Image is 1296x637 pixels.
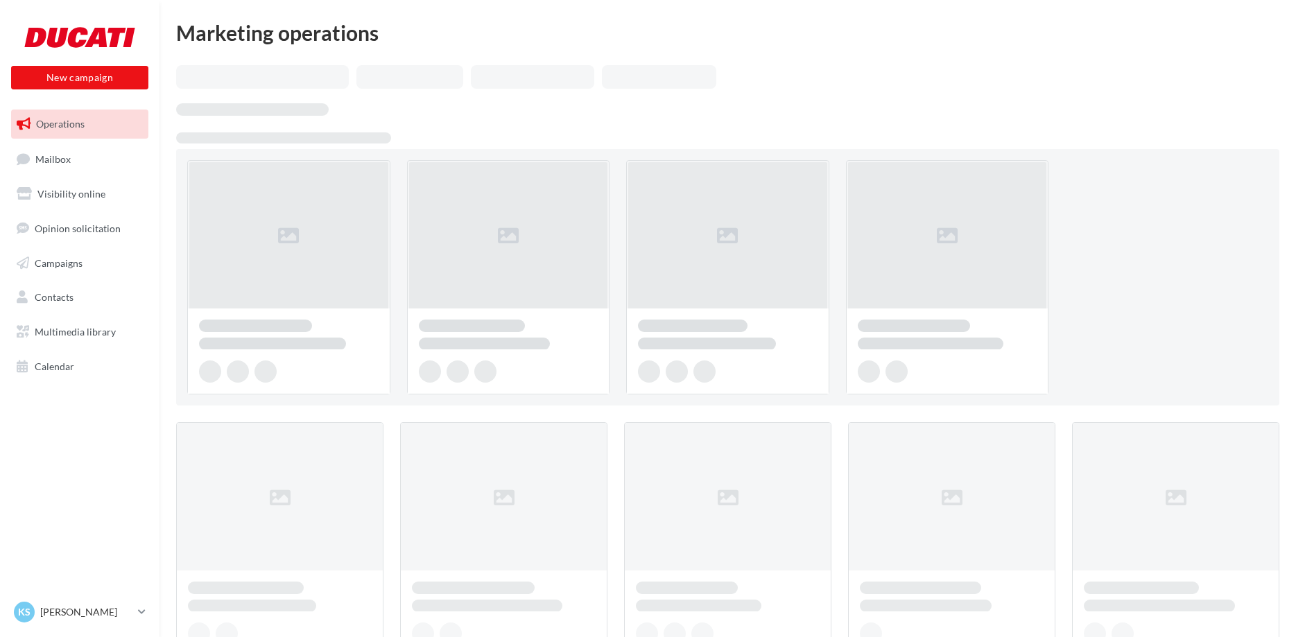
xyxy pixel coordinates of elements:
p: [PERSON_NAME] [40,605,132,619]
a: Visibility online [8,180,151,209]
span: Opinion solicitation [35,222,121,234]
span: Campaigns [35,256,83,268]
span: Operations [36,118,85,130]
span: Calendar [35,360,74,372]
span: Visibility online [37,188,105,200]
a: Opinion solicitation [8,214,151,243]
span: Multimedia library [35,326,116,338]
a: Operations [8,110,151,139]
span: KS [18,605,31,619]
a: Mailbox [8,144,151,174]
a: Multimedia library [8,317,151,347]
span: Mailbox [35,152,71,164]
span: Contacts [35,291,74,303]
div: Marketing operations [176,22,1279,43]
a: Calendar [8,352,151,381]
a: KS [PERSON_NAME] [11,599,148,625]
button: New campaign [11,66,148,89]
a: Campaigns [8,249,151,278]
a: Contacts [8,283,151,312]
